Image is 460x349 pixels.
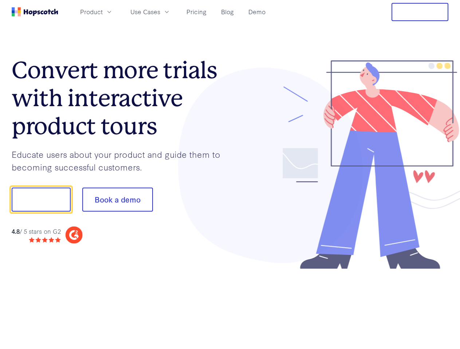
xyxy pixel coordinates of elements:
[218,6,237,18] a: Blog
[12,148,230,173] p: Educate users about your product and guide them to becoming successful customers.
[184,6,209,18] a: Pricing
[12,227,20,235] strong: 4.8
[12,227,61,236] div: / 5 stars on G2
[126,6,175,18] button: Use Cases
[12,188,71,212] button: Show me!
[76,6,117,18] button: Product
[12,56,230,140] h1: Convert more trials with interactive product tours
[392,3,448,21] button: Free Trial
[130,7,160,16] span: Use Cases
[82,188,153,212] button: Book a demo
[245,6,268,18] a: Demo
[12,7,58,16] a: Home
[80,7,103,16] span: Product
